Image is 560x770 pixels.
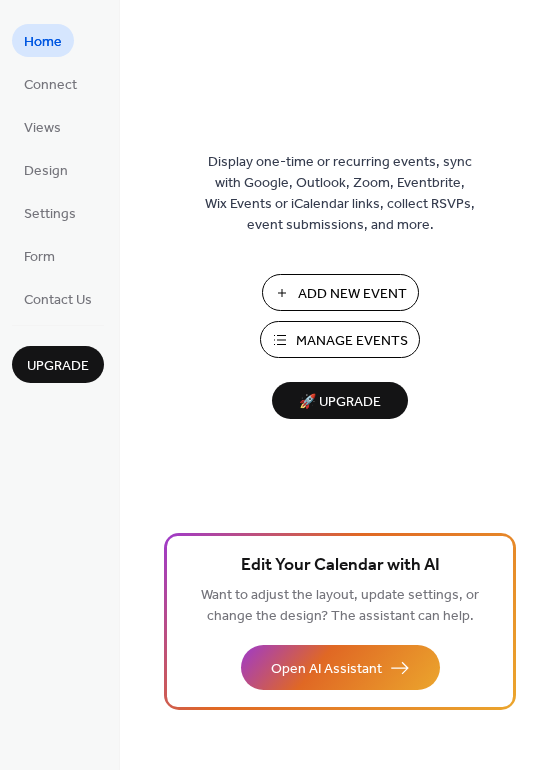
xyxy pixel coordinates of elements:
[27,356,89,377] span: Upgrade
[205,152,475,236] span: Display one-time or recurring events, sync with Google, Outlook, Zoom, Eventbrite, Wix Events or ...
[12,24,74,57] a: Home
[262,274,419,311] button: Add New Event
[284,389,396,416] span: 🚀 Upgrade
[12,196,88,229] a: Settings
[241,645,440,690] button: Open AI Assistant
[12,110,73,143] a: Views
[24,290,92,311] span: Contact Us
[24,161,68,182] span: Design
[24,75,77,96] span: Connect
[24,118,61,139] span: Views
[12,153,80,186] a: Design
[271,659,382,680] span: Open AI Assistant
[12,67,89,100] a: Connect
[24,247,55,268] span: Form
[12,282,104,315] a: Contact Us
[272,382,408,419] button: 🚀 Upgrade
[12,239,67,272] a: Form
[241,552,440,580] span: Edit Your Calendar with AI
[296,331,408,352] span: Manage Events
[24,32,62,53] span: Home
[24,204,76,225] span: Settings
[298,284,407,305] span: Add New Event
[260,321,420,358] button: Manage Events
[12,346,104,383] button: Upgrade
[201,582,479,630] span: Want to adjust the layout, update settings, or change the design? The assistant can help.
